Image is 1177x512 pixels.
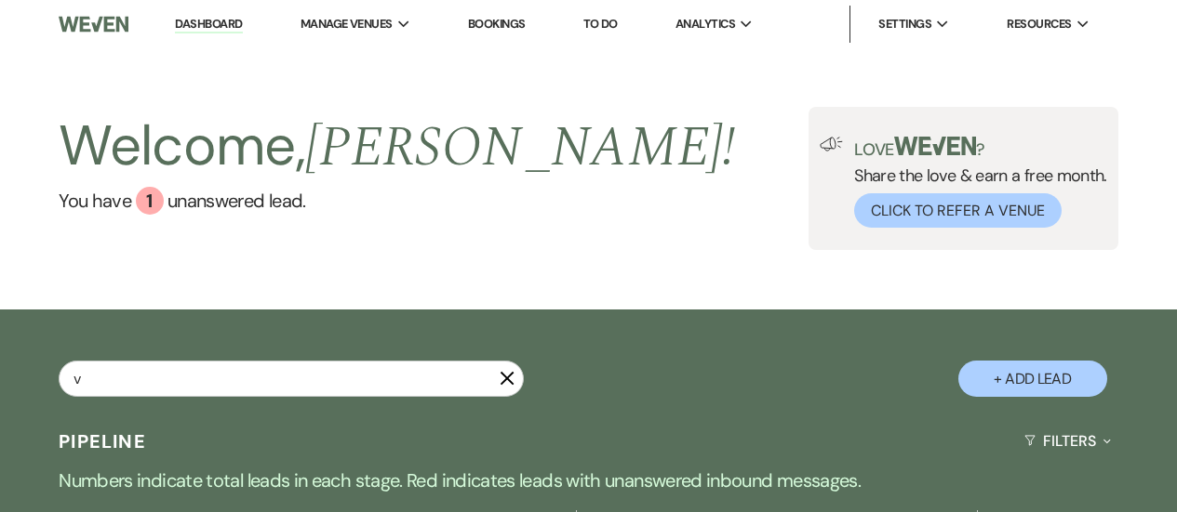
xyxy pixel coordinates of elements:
[136,187,164,215] div: 1
[878,15,931,33] span: Settings
[59,428,146,454] h3: Pipeline
[958,361,1107,397] button: + Add Lead
[305,105,735,190] span: [PERSON_NAME] !
[1017,416,1118,466] button: Filters
[468,16,526,32] a: Bookings
[820,137,843,151] img: loud-speaker-illustration.svg
[59,5,127,44] img: Weven Logo
[854,193,1062,228] button: Click to Refer a Venue
[854,137,1107,158] p: Love ?
[175,16,242,33] a: Dashboard
[675,15,735,33] span: Analytics
[59,361,524,397] input: Search by name, event date, email address or phone number
[301,15,393,33] span: Manage Venues
[583,16,618,32] a: To Do
[843,137,1107,228] div: Share the love & earn a free month.
[894,137,977,155] img: weven-logo-green.svg
[59,187,735,215] a: You have 1 unanswered lead.
[1007,15,1071,33] span: Resources
[59,107,735,187] h2: Welcome,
